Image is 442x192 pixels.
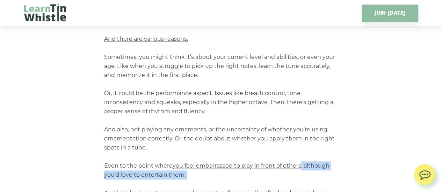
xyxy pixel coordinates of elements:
span: you feel embarrassed to play in front of others [173,162,301,169]
img: chat.svg [414,164,435,182]
span: And there are various reasons. [104,36,188,42]
a: JOIN [DATE] [362,5,418,22]
img: LearnTinWhistle.com [24,3,66,21]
